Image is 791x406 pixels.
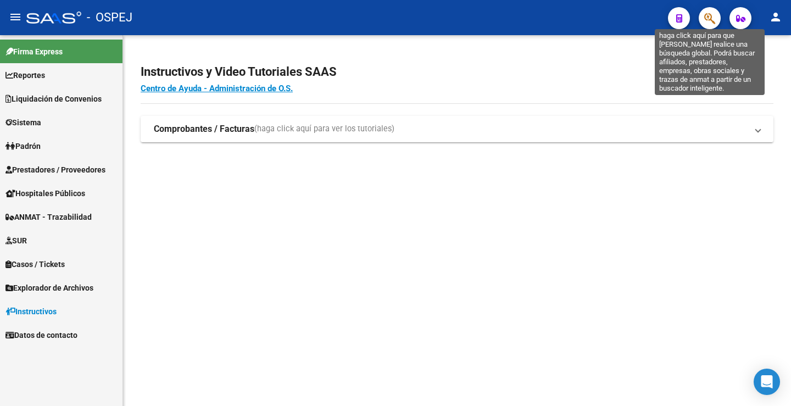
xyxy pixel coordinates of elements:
[254,123,394,135] span: (haga click aquí para ver los tutoriales)
[769,10,782,24] mat-icon: person
[154,123,254,135] strong: Comprobantes / Facturas
[5,258,65,270] span: Casos / Tickets
[5,116,41,129] span: Sistema
[5,46,63,58] span: Firma Express
[5,282,93,294] span: Explorador de Archivos
[87,5,132,30] span: - OSPEJ
[5,187,85,199] span: Hospitales Públicos
[5,235,27,247] span: SUR
[9,10,22,24] mat-icon: menu
[5,164,105,176] span: Prestadores / Proveedores
[5,305,57,318] span: Instructivos
[141,116,773,142] mat-expansion-panel-header: Comprobantes / Facturas(haga click aquí para ver los tutoriales)
[5,93,102,105] span: Liquidación de Convenios
[141,62,773,82] h2: Instructivos y Video Tutoriales SAAS
[754,369,780,395] div: Open Intercom Messenger
[5,140,41,152] span: Padrón
[5,211,92,223] span: ANMAT - Trazabilidad
[5,329,77,341] span: Datos de contacto
[141,84,293,93] a: Centro de Ayuda - Administración de O.S.
[5,69,45,81] span: Reportes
